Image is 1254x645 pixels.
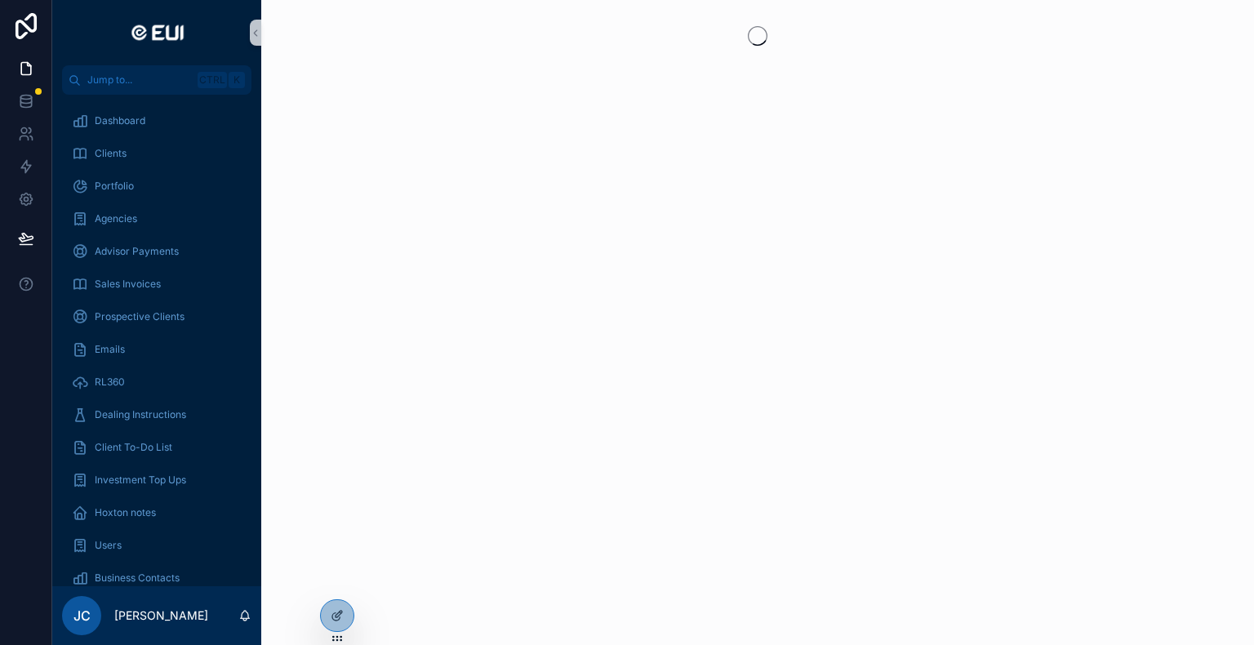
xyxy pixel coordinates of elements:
a: Investment Top Ups [62,465,251,495]
a: RL360 [62,367,251,397]
a: Prospective Clients [62,302,251,331]
span: Jump to... [87,73,191,87]
p: [PERSON_NAME] [114,607,208,624]
span: Agencies [95,212,137,225]
span: K [230,73,243,87]
a: Clients [62,139,251,168]
img: App logo [125,20,189,46]
span: Business Contacts [95,572,180,585]
span: Users [95,539,122,552]
button: Jump to...CtrlK [62,65,251,95]
div: scrollable content [52,95,261,586]
a: Hoxton notes [62,498,251,527]
span: Prospective Clients [95,310,185,323]
span: Hoxton notes [95,506,156,519]
span: Advisor Payments [95,245,179,258]
a: Dealing Instructions [62,400,251,429]
span: Dashboard [95,114,145,127]
a: Business Contacts [62,563,251,593]
a: Sales Invoices [62,269,251,299]
span: JC [73,606,91,625]
a: Agencies [62,204,251,234]
span: Dealing Instructions [95,408,186,421]
span: Sales Invoices [95,278,161,291]
span: Client To-Do List [95,441,172,454]
span: Clients [95,147,127,160]
a: Dashboard [62,106,251,136]
a: Client To-Do List [62,433,251,462]
span: RL360 [95,376,125,389]
a: Advisor Payments [62,237,251,266]
a: Users [62,531,251,560]
span: Ctrl [198,72,227,88]
span: Investment Top Ups [95,474,186,487]
span: Emails [95,343,125,356]
span: Portfolio [95,180,134,193]
a: Portfolio [62,171,251,201]
a: Emails [62,335,251,364]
